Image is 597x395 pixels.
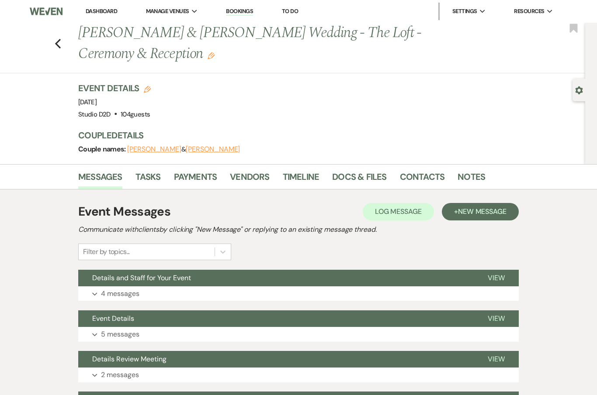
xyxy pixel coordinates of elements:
span: Settings [452,7,477,16]
button: 5 messages [78,327,519,342]
a: Payments [174,170,217,189]
a: Vendors [230,170,269,189]
span: Log Message [375,207,422,216]
a: Bookings [226,7,253,16]
span: Manage Venues [146,7,189,16]
a: Notes [458,170,485,189]
span: Couple names: [78,144,127,154]
a: Contacts [400,170,445,189]
a: Dashboard [86,7,117,15]
button: Details Review Meeting [78,351,474,368]
span: View [488,273,505,282]
span: & [127,145,240,154]
button: [PERSON_NAME] [186,146,240,153]
span: Details Review Meeting [92,354,167,364]
button: Log Message [363,203,434,220]
p: 2 messages [101,369,139,381]
button: 4 messages [78,286,519,301]
p: 4 messages [101,288,139,299]
span: Event Details [92,314,134,323]
span: Details and Staff for Your Event [92,273,191,282]
h2: Communicate with clients by clicking "New Message" or replying to an existing message thread. [78,224,519,235]
button: Edit [208,52,215,59]
h3: Event Details [78,82,151,94]
a: Tasks [135,170,161,189]
a: Docs & Files [332,170,386,189]
span: View [488,354,505,364]
a: To Do [282,7,298,15]
h3: Couple Details [78,129,568,141]
a: Timeline [283,170,319,189]
button: View [474,310,519,327]
img: Weven Logo [30,2,62,21]
h1: Event Messages [78,203,170,221]
button: [PERSON_NAME] [127,146,181,153]
span: View [488,314,505,323]
span: Resources [514,7,544,16]
a: Messages [78,170,122,189]
button: Details and Staff for Your Event [78,270,474,286]
span: [DATE] [78,98,97,106]
button: 2 messages [78,368,519,382]
button: View [474,351,519,368]
div: Filter by topics... [83,247,130,257]
span: Studio D2D [78,110,111,119]
button: View [474,270,519,286]
button: Event Details [78,310,474,327]
span: New Message [458,207,507,216]
button: Open lead details [575,86,583,94]
span: 104 guests [121,110,150,119]
p: 5 messages [101,329,139,340]
h1: [PERSON_NAME] & [PERSON_NAME] Wedding - The Loft - Ceremony & Reception [78,23,470,64]
button: +New Message [442,203,519,220]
